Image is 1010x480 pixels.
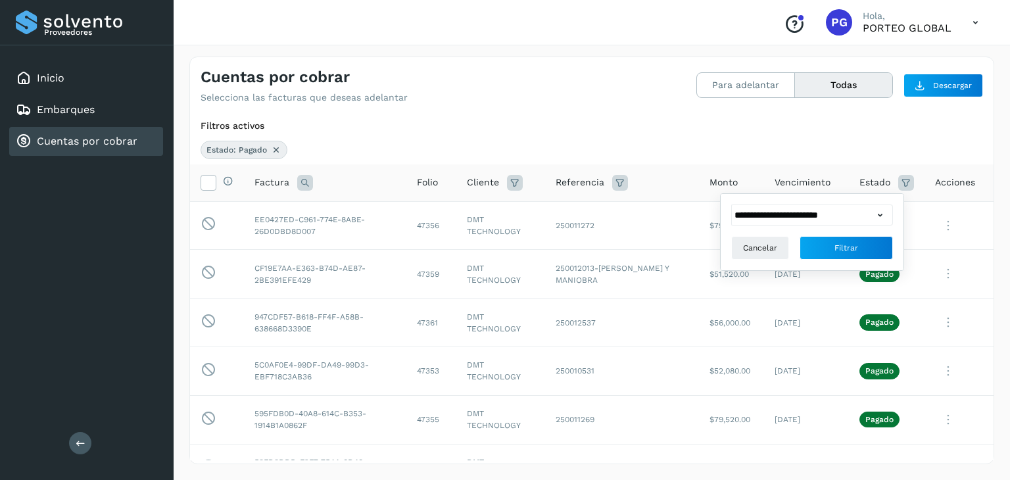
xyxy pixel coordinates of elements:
h4: Cuentas por cobrar [201,68,350,87]
button: Descargar [903,74,983,97]
span: Factura [254,176,289,189]
td: $56,000.00 [699,299,764,347]
td: 47361 [406,299,456,347]
td: 47359 [406,250,456,299]
td: 47355 [406,395,456,444]
p: Pagado [865,366,894,375]
td: DMT TECHNOLOGY [456,347,546,395]
td: 47356 [406,201,456,250]
span: Estado [859,176,890,189]
span: Folio [417,176,438,189]
div: Cuentas por cobrar [9,127,163,156]
td: 250012013-[PERSON_NAME] Y MANIOBRA [545,250,699,299]
td: $79,520.00 [699,395,764,444]
p: Proveedores [44,28,158,37]
td: [DATE] [764,347,849,395]
td: 47353 [406,347,456,395]
td: DMT TECHNOLOGY [456,250,546,299]
td: DMT TECHNOLOGY [456,299,546,347]
p: Pagado [865,415,894,424]
div: Filtros activos [201,119,983,133]
span: Cliente [467,176,499,189]
p: Selecciona las facturas que deseas adelantar [201,92,408,103]
span: Acciones [935,176,975,189]
td: 250010531 [545,347,699,395]
button: Todas [795,73,892,97]
p: PORTEO GLOBAL [863,22,951,34]
span: Descargar [933,80,972,91]
td: 250012537 [545,299,699,347]
div: Embarques [9,95,163,124]
td: DMT TECHNOLOGY [456,395,546,444]
td: EE0427ED-C961-774E-8ABE-26D0DBD8D007 [244,201,406,250]
td: $51,520.00 [699,250,764,299]
td: [DATE] [764,395,849,444]
td: CF19E7AA-E363-B74D-AE87-2BE391EFE429 [244,250,406,299]
td: 947CDF57-B618-FF4F-A58B-638668D3390E [244,299,406,347]
span: Monto [709,176,738,189]
td: $52,080.00 [699,347,764,395]
td: 250011272 [545,201,699,250]
p: Pagado [865,270,894,279]
a: Cuentas por cobrar [37,135,137,147]
td: DMT TECHNOLOGY [456,201,546,250]
td: [DATE] [764,299,849,347]
div: Inicio [9,64,163,93]
td: 595FDB0D-40A8-614C-B353-1914B1A0862F [244,395,406,444]
a: Embarques [37,103,95,116]
a: Inicio [37,72,64,84]
span: Referencia [556,176,604,189]
p: Hola, [863,11,951,22]
td: 250011269 [545,395,699,444]
td: 5C0AF0E4-99DF-DA49-99D3-EBF718C3AB36 [244,347,406,395]
span: Estado: Pagado [206,144,267,156]
td: $79,520.00 [699,201,764,250]
span: Vencimiento [775,176,830,189]
p: Pagado [865,318,894,327]
td: [DATE] [764,250,849,299]
button: Para adelantar [697,73,795,97]
div: Estado: Pagado [201,141,287,159]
